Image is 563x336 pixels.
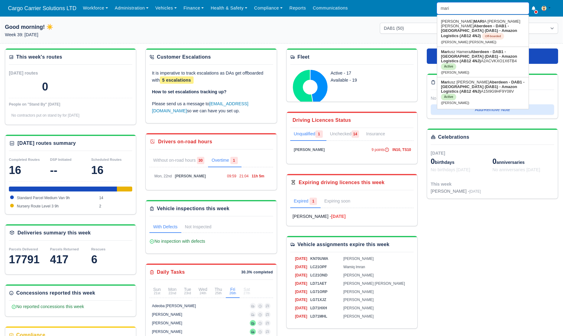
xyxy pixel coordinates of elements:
div: 0 [42,81,48,93]
a: [PERSON_NAME]MARIA [PERSON_NAME] [PERSON_NAME]Aberdeen - DAB1 - [GEOGRAPHIC_DATA] (DAB1) - Amazon... [437,17,529,47]
a: Not Inspected [181,221,215,233]
div: 417 [50,253,91,266]
div: Fleet [298,53,310,61]
span: [PERSON_NAME] [PERSON_NAME] [343,281,405,286]
p: It is imperative to track escalations as DAs get offboarded with [152,70,270,84]
div: Sun [153,287,161,295]
div: Tue [184,287,191,295]
div: Active - 17 [331,70,392,77]
small: DSP Initiated [50,158,71,161]
span: 9 points [372,148,389,152]
span: Standard Parcel Medium Van 9h [17,196,70,200]
span: 30 [197,157,204,164]
a: Unchecked [326,128,363,141]
small: 24th [199,292,207,295]
span: LG71XJZ [310,298,326,302]
small: 27th [243,292,250,295]
span: 1 [315,130,323,138]
span: Off-boarded [482,33,504,40]
small: ([PERSON_NAME]) [441,71,469,74]
td: 14 [98,194,132,202]
div: 16 [9,164,50,176]
div: 16 [91,164,132,176]
p: Week 39: [DATE] [5,31,183,38]
span: 1 [230,157,238,164]
td: 2 [98,202,132,210]
a: Reports [286,2,309,14]
div: No Notes added yet. [431,95,554,102]
div: Daily Tasks [157,268,185,276]
span: [DATE] [469,189,481,194]
div: Deliveries summary this week [17,229,91,237]
div: Driving Licences Status [293,117,351,124]
div: Mon [168,287,176,295]
div: [DATE] routes [9,70,71,77]
span: No birthdays [DATE] [431,167,470,172]
div: Wed [199,287,207,295]
span: [PERSON_NAME] [294,148,325,152]
div: anniversaries [492,156,554,166]
small: 26th [229,292,236,295]
span: Cargo Carrier Solutions LTD [5,2,79,14]
div: Chat Widget [453,265,563,336]
span: 1 [310,198,317,205]
div: Standard Parcel Medium Van 9h [9,187,117,191]
span: LC21OND [310,273,327,277]
strong: MARI [474,19,484,24]
small: ([PERSON_NAME]) [441,101,469,105]
div: -- [50,164,91,176]
span: LG71ORP [310,290,327,294]
div: [PERSON_NAME] - [431,188,481,195]
div: 6 [91,253,132,266]
p: How to set escalations tracking up? [152,88,270,95]
span: No anniversaries [DATE] [492,167,540,172]
small: Scheduled Routes [91,158,121,161]
div: Adeoba [PERSON_NAME] [152,303,196,308]
a: Finance [180,2,207,14]
div: 17791 [9,253,50,266]
span: Wamiq Imran [343,265,365,269]
span: 21:04 [239,174,249,178]
span: IN10, TS10 [392,148,411,152]
div: Nursery Route Level 3 9h [117,187,132,191]
span: [PERSON_NAME] [343,257,374,261]
small: 21st [153,292,161,295]
span: Nursery Route Level 3 9h [17,204,59,208]
span: LC21OPF [310,265,327,269]
a: Expiring soon [321,195,363,208]
small: Parcels Returned [50,247,79,251]
div: 30.3% completed [241,270,273,275]
strong: Mari [441,80,449,84]
a: [PERSON_NAME] -[DATE] [293,213,411,220]
div: Expiring driving licences this week [299,179,385,186]
small: Completed Routes [9,158,40,161]
a: Expired [290,195,321,208]
span: Mon, 22nd [154,174,172,178]
strong: Aberdeen - DAB1 - [GEOGRAPHIC_DATA] (DAB1) - Amazon Logistics (AB12 4NJ) [441,49,517,63]
span: This week [431,182,452,187]
a: Mariusz HameraAberdeen - DAB1 - [GEOGRAPHIC_DATA] (DAB1) - Amazon Logistics (AB12 4NJ)A2ACVKXO1X6... [437,47,529,77]
span: [PERSON_NAME] [175,174,206,178]
a: Workforce [79,2,111,14]
a: Without on-road hours [149,154,208,167]
small: ([PERSON_NAME] [PERSON_NAME]) [441,41,496,44]
span: LD71MHL [310,314,327,319]
div: Sat [243,287,250,295]
div: [PERSON_NAME] [152,329,182,334]
span: [DATE] [295,314,307,319]
span: [PERSON_NAME] [343,298,374,302]
a: Health & Safety [207,2,251,14]
div: birthdays [431,156,492,166]
a: Insurance [363,128,396,141]
span: [PERSON_NAME] [343,306,374,310]
div: Available - 19 [331,77,392,84]
small: 25th [215,292,222,295]
span: 14 [352,130,359,138]
a: Mariusz [PERSON_NAME]Aberdeen - DAB1 - [GEOGRAPHIC_DATA] (DAB1) - Amazon Logistics (AB12 4NJ)A15I... [437,77,529,107]
span: 09:59 [227,174,236,178]
div: Vehicle assignments expire this week [298,241,390,248]
div: [DATE] routes summary [17,140,76,147]
span: No inspection with defects [149,239,205,244]
div: Thu [215,287,222,295]
a: [EMAIL_ADDRESS][DOMAIN_NAME] [152,101,248,113]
